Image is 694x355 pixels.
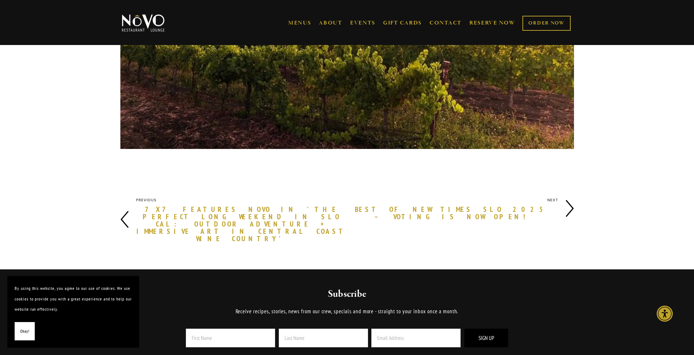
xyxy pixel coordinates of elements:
[7,276,139,348] section: Cookie banner
[15,283,132,315] p: By using this website, you agree to our use of cookies. We use cookies to provide you with a grea...
[166,288,528,301] h2: Subscribe
[319,19,342,27] a: ABOUT
[479,335,494,341] span: Sign Up
[657,306,673,322] div: Accessibility Menu
[383,16,422,30] a: GIFT CARDS
[166,307,528,316] p: Receive recipes, stories, news from our crew, specials and more - straight to your inbox once a m...
[464,329,508,347] button: Sign Up
[186,329,275,347] input: First Name
[347,195,574,222] a: Next Best of New Times SLO 2025 – Voting is Now Open!
[15,322,35,341] button: Okay!
[429,16,462,30] a: CONTACT
[120,14,166,32] img: Novo Restaurant &amp; Lounge
[522,16,570,31] a: ORDER NOW
[120,195,347,244] a: Previous 7x7 Features Novo in 'The Perfect Long Weekend in SLO CAL: Outdoor Adventure + Immersive...
[350,19,375,27] a: EVENTS
[20,326,29,337] span: Okay!
[371,329,461,347] input: Email Address
[347,195,558,204] div: Next
[279,329,368,347] input: Last Name
[288,19,311,27] a: MENUS
[136,204,347,244] h4: 7x7 Features Novo in 'The Perfect Long Weekend in SLO CAL: Outdoor Adventure + Immersive Art in C...
[136,195,347,204] div: Previous
[469,16,515,30] a: RESERVE NOW
[347,204,558,222] h4: Best of New Times SLO 2025 – Voting is Now Open!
